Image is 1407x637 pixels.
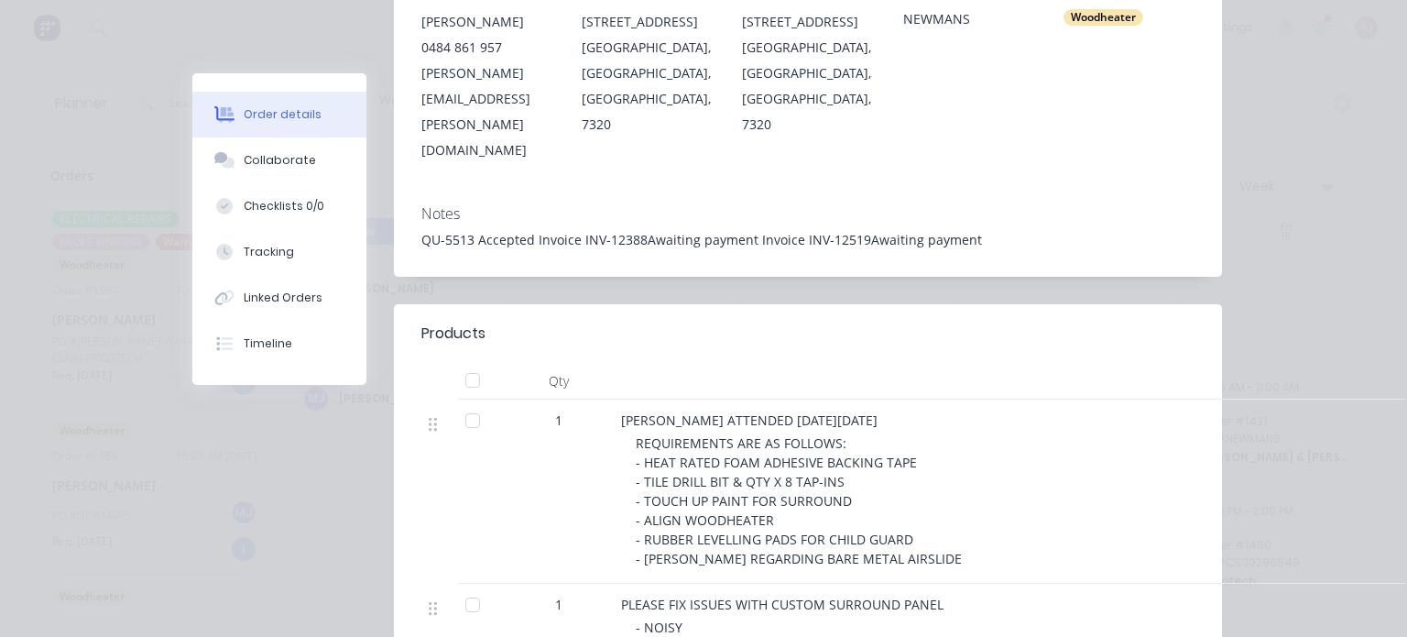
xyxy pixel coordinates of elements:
[504,363,614,400] div: Qty
[555,411,562,430] span: 1
[421,9,552,163] div: [PERSON_NAME]0484 861 957[PERSON_NAME][EMAIL_ADDRESS][PERSON_NAME][DOMAIN_NAME]
[192,321,366,367] button: Timeline
[621,412,878,429] span: [PERSON_NAME] ATTENDED [DATE][DATE]
[582,9,713,137] div: [STREET_ADDRESS][GEOGRAPHIC_DATA], [GEOGRAPHIC_DATA], [GEOGRAPHIC_DATA], 7320
[421,230,1194,249] div: QU-5513 Accepted Invoice INV-12388Awaiting payment Invoice INV-12519Awaiting payment
[636,434,962,567] span: REQUIREMENTS ARE AS FOLLOWS: - HEAT RATED FOAM ADHESIVE BACKING TAPE - TILE DRILL BIT & QTY X 8 T...
[742,9,873,35] div: [STREET_ADDRESS]
[244,152,316,169] div: Collaborate
[582,35,713,137] div: [GEOGRAPHIC_DATA], [GEOGRAPHIC_DATA], [GEOGRAPHIC_DATA], 7320
[192,137,366,183] button: Collaborate
[244,290,322,306] div: Linked Orders
[244,335,292,352] div: Timeline
[903,9,1034,35] div: NEWMANS
[421,323,485,345] div: Products
[192,275,366,321] button: Linked Orders
[742,35,873,137] div: [GEOGRAPHIC_DATA], [GEOGRAPHIC_DATA], [GEOGRAPHIC_DATA], 7320
[421,9,552,35] div: [PERSON_NAME]
[192,183,366,229] button: Checklists 0/0
[192,229,366,275] button: Tracking
[244,106,322,123] div: Order details
[192,92,366,137] button: Order details
[621,596,943,613] span: PLEASE FIX ISSUES WITH CUSTOM SURROUND PANEL
[1063,9,1143,26] div: Woodheater
[244,244,294,260] div: Tracking
[244,198,324,214] div: Checklists 0/0
[555,595,562,614] span: 1
[742,9,873,137] div: [STREET_ADDRESS][GEOGRAPHIC_DATA], [GEOGRAPHIC_DATA], [GEOGRAPHIC_DATA], 7320
[421,35,552,60] div: 0484 861 957
[421,205,1194,223] div: Notes
[582,9,713,35] div: [STREET_ADDRESS]
[421,60,552,163] div: [PERSON_NAME][EMAIL_ADDRESS][PERSON_NAME][DOMAIN_NAME]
